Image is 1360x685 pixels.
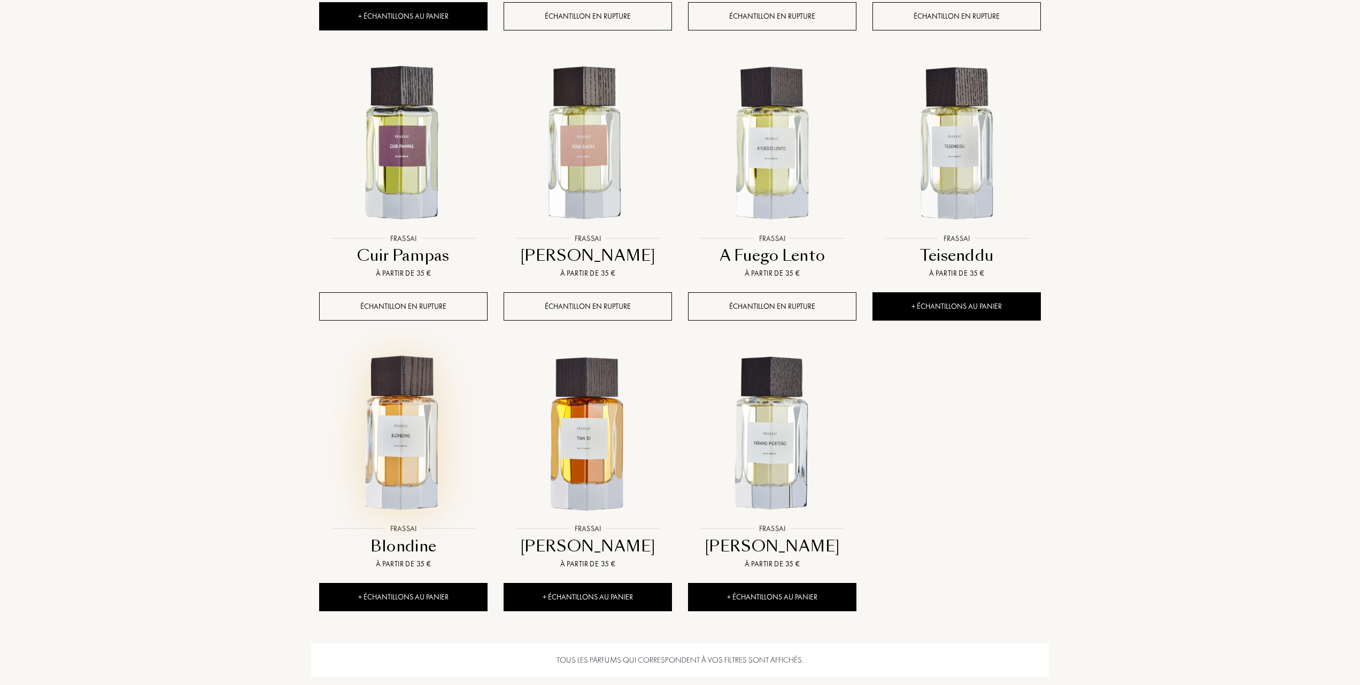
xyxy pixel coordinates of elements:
[689,61,855,227] img: A Fuego Lento Frassai
[323,558,483,570] div: À partir de 35 €
[319,292,488,321] div: Échantillon en rupture
[323,268,483,279] div: À partir de 35 €
[319,2,488,30] div: + Échantillons au panier
[872,49,1041,293] a: Teisenddu FrassaiFrassaiTeisendduÀ partir de 35 €
[872,292,1041,321] div: + Échantillons au panier
[311,643,1049,677] div: Tous les parfums qui correspondent à vos filtres sont affichés.
[320,351,486,517] img: Blondine Frassai
[504,583,672,611] div: + Échantillons au panier
[504,292,672,321] div: Échantillon en rupture
[504,49,672,293] a: Rosa Sacra FrassaiFrassai[PERSON_NAME]À partir de 35 €
[320,61,486,227] img: Cuir Pampas Frassai
[688,583,856,611] div: + Échantillons au panier
[874,61,1040,227] img: Teisenddu Frassai
[688,292,856,321] div: Échantillon en rupture
[692,558,852,570] div: À partir de 35 €
[508,558,668,570] div: À partir de 35 €
[505,61,671,227] img: Rosa Sacra Frassai
[319,583,488,611] div: + Échantillons au panier
[689,351,855,517] img: Verano Porteño Frassai
[877,268,1037,279] div: À partir de 35 €
[504,2,672,30] div: Échantillon en rupture
[688,339,856,583] a: Verano Porteño FrassaiFrassai[PERSON_NAME]À partir de 35 €
[505,351,671,517] img: Tian Di Frassai
[872,2,1041,30] div: Échantillon en rupture
[688,49,856,293] a: A Fuego Lento FrassaiFrassaiA Fuego LentoÀ partir de 35 €
[319,49,488,293] a: Cuir Pampas FrassaiFrassaiCuir PampasÀ partir de 35 €
[692,268,852,279] div: À partir de 35 €
[688,2,856,30] div: Échantillon en rupture
[319,339,488,583] a: Blondine FrassaiFrassaiBlondineÀ partir de 35 €
[504,339,672,583] a: Tian Di FrassaiFrassai[PERSON_NAME]À partir de 35 €
[508,268,668,279] div: À partir de 35 €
